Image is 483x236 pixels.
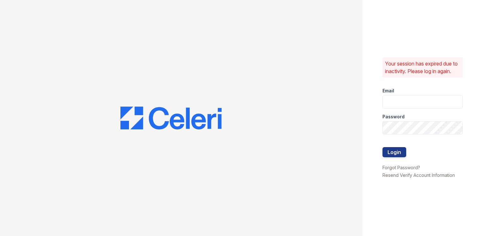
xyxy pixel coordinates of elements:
a: Resend Verify Account Information [382,172,455,178]
label: Email [382,88,394,94]
a: Forgot Password? [382,165,420,170]
button: Login [382,147,406,157]
img: CE_Logo_Blue-a8612792a0a2168367f1c8372b55b34899dd931a85d93a1a3d3e32e68fde9ad4.png [120,107,222,129]
p: Your session has expired due to inactivity. Please log in again. [385,60,460,75]
label: Password [382,114,405,120]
